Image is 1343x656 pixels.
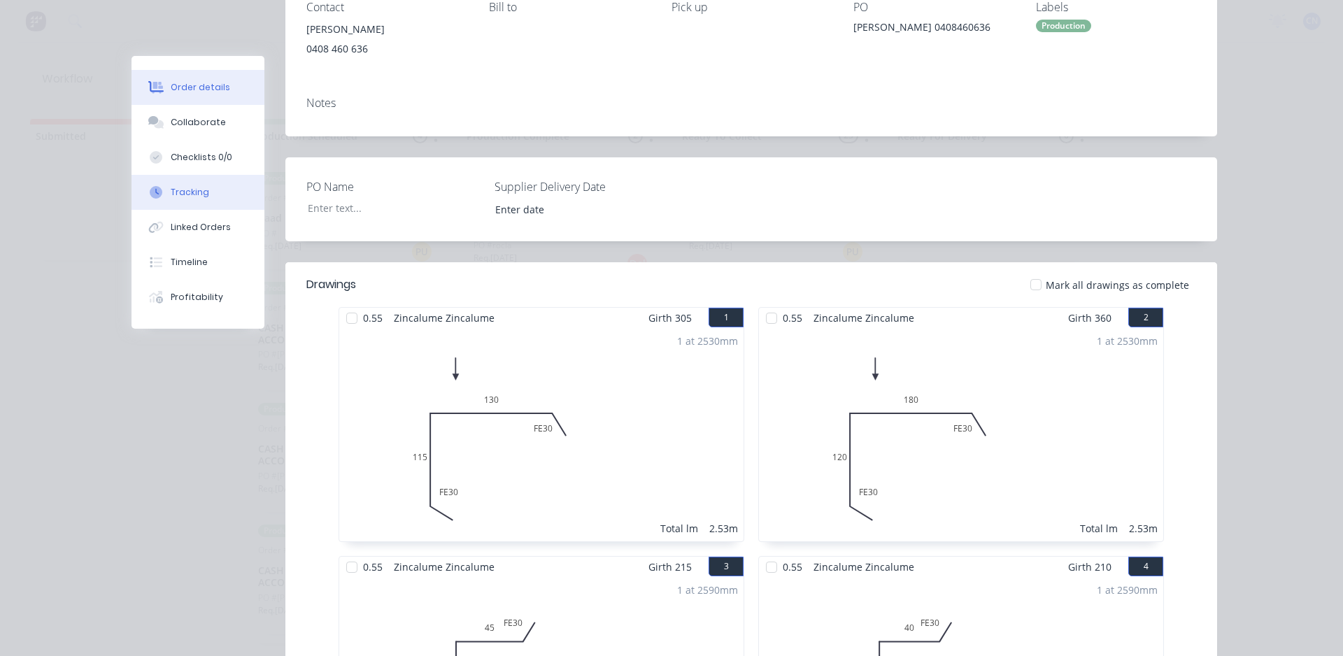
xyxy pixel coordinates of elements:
div: Notes [306,97,1196,110]
div: Total lm [1080,521,1118,536]
span: 0.55 [357,557,388,577]
div: Timeline [171,256,208,269]
span: Girth 210 [1068,557,1111,577]
div: 1 at 2530mm [1097,334,1158,348]
button: Order details [132,70,264,105]
div: 0FE30115FE301301 at 2530mmTotal lm2.53m [339,328,744,541]
span: 0.55 [357,308,388,328]
div: 0408 460 636 [306,39,467,59]
button: 4 [1128,557,1163,576]
span: 0.55 [777,557,808,577]
div: [PERSON_NAME] 0408460636 [853,20,1014,39]
div: Production [1036,20,1091,32]
button: Collaborate [132,105,264,140]
span: Girth 305 [648,308,692,328]
div: Checklists 0/0 [171,151,232,164]
button: Linked Orders [132,210,264,245]
div: 2.53m [1129,521,1158,536]
div: Drawings [306,276,356,293]
span: Girth 360 [1068,308,1111,328]
div: [PERSON_NAME] [306,20,467,39]
button: Tracking [132,175,264,210]
button: 3 [709,557,744,576]
div: 2.53m [709,521,738,536]
span: Zincalume Zincalume [808,308,920,328]
span: Zincalume Zincalume [808,557,920,577]
div: Linked Orders [171,221,231,234]
div: 1 at 2590mm [677,583,738,597]
button: Profitability [132,280,264,315]
div: Labels [1036,1,1196,14]
div: Order details [171,81,230,94]
div: 1 at 2590mm [1097,583,1158,597]
div: PO [853,1,1014,14]
label: PO Name [306,178,481,195]
div: Profitability [171,291,223,304]
span: Girth 215 [648,557,692,577]
div: Collaborate [171,116,226,129]
div: Pick up [671,1,832,14]
button: Checklists 0/0 [132,140,264,175]
button: 1 [709,308,744,327]
button: Timeline [132,245,264,280]
div: Contact [306,1,467,14]
span: Zincalume Zincalume [388,308,500,328]
input: Enter date [485,199,660,220]
div: Tracking [171,186,209,199]
div: 0FE30120FE301801 at 2530mmTotal lm2.53m [759,328,1163,541]
label: Supplier Delivery Date [495,178,669,195]
span: Zincalume Zincalume [388,557,500,577]
div: Bill to [489,1,649,14]
button: 2 [1128,308,1163,327]
span: Mark all drawings as complete [1046,278,1189,292]
div: [PERSON_NAME]0408 460 636 [306,20,467,64]
div: 1 at 2530mm [677,334,738,348]
span: 0.55 [777,308,808,328]
div: Total lm [660,521,698,536]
